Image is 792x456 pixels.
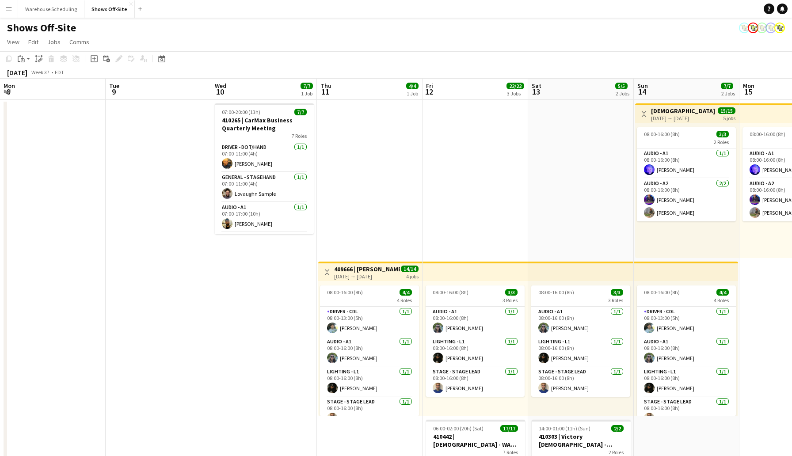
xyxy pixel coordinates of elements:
[25,36,42,48] a: Edit
[18,0,84,18] button: Warehouse Scheduling
[637,127,736,221] app-job-card: 08:00-16:00 (8h)3/32 RolesAudio - A11/108:00-16:00 (8h)[PERSON_NAME]Audio - A22/208:00-16:00 (8h)...
[407,90,418,97] div: 1 Job
[539,425,590,432] span: 14:00-01:00 (11h) (Sun)
[301,90,312,97] div: 1 Job
[757,23,767,33] app-user-avatar: Labor Coordinator
[320,82,331,90] span: Thu
[721,83,733,89] span: 7/7
[334,273,400,280] div: [DATE] → [DATE]
[721,90,735,97] div: 2 Jobs
[644,289,680,296] span: 08:00-16:00 (8h)
[425,87,433,97] span: 12
[327,289,363,296] span: 08:00-16:00 (8h)
[7,68,27,77] div: [DATE]
[748,23,758,33] app-user-avatar: Labor Coordinator
[637,337,736,367] app-card-role: Audio - A11/108:00-16:00 (8h)[PERSON_NAME]
[714,297,729,304] span: 4 Roles
[66,36,93,48] a: Comms
[532,433,631,448] h3: 410303 | Victory [DEMOGRAPHIC_DATA] - Volunteer Appreciation Event
[531,307,630,337] app-card-role: Audio - A11/108:00-16:00 (8h)[PERSON_NAME]
[334,265,400,273] h3: 409666 | [PERSON_NAME] Event
[320,307,419,337] app-card-role: Driver - CDL1/108:00-13:00 (5h)[PERSON_NAME]
[215,142,314,172] app-card-role: Driver - DOT/Hand1/107:00-11:00 (4h)[PERSON_NAME]
[29,69,51,76] span: Week 37
[7,38,19,46] span: View
[433,425,484,432] span: 06:00-02:00 (20h) (Sat)
[636,87,648,97] span: 14
[503,449,518,456] span: 7 Roles
[637,82,648,90] span: Sun
[739,23,750,33] app-user-avatar: Labor Coordinator
[2,87,15,97] span: 8
[44,36,64,48] a: Jobs
[505,289,518,296] span: 3/3
[55,69,64,76] div: EDT
[4,82,15,90] span: Mon
[28,38,38,46] span: Edit
[215,232,314,262] app-card-role: Video - TD/ Show Caller1/1
[774,23,785,33] app-user-avatar: Labor Coordinator
[320,337,419,367] app-card-role: Audio - A11/108:00-16:00 (8h)[PERSON_NAME]
[616,90,629,97] div: 2 Jobs
[718,107,735,114] span: 15/15
[531,285,630,397] app-job-card: 08:00-16:00 (8h)3/33 RolesAudio - A11/108:00-16:00 (8h)[PERSON_NAME]Lighting - L11/108:00-16:00 (...
[507,90,524,97] div: 3 Jobs
[406,83,419,89] span: 4/4
[320,285,419,416] app-job-card: 08:00-16:00 (8h)4/44 RolesDriver - CDL1/108:00-13:00 (5h)[PERSON_NAME]Audio - A11/108:00-16:00 (8...
[716,131,729,137] span: 3/3
[213,87,226,97] span: 10
[532,82,541,90] span: Sat
[69,38,89,46] span: Comms
[426,307,525,337] app-card-role: Audio - A11/108:00-16:00 (8h)[PERSON_NAME]
[644,131,680,137] span: 08:00-16:00 (8h)
[301,83,313,89] span: 7/7
[319,87,331,97] span: 11
[406,272,419,280] div: 4 jobs
[108,87,119,97] span: 9
[637,285,736,416] app-job-card: 08:00-16:00 (8h)4/44 RolesDriver - CDL1/108:00-13:00 (5h)[PERSON_NAME]Audio - A11/108:00-16:00 (8...
[294,109,307,115] span: 7/7
[611,289,623,296] span: 3/3
[426,433,525,448] h3: 410442 | [DEMOGRAPHIC_DATA] - WAVE College Ministry 2025
[401,266,419,272] span: 14/14
[426,82,433,90] span: Fri
[215,103,314,234] app-job-card: 07:00-20:00 (13h)7/7410265 | CarMax Business Quarterly Meeting7 RolesDriver - DOT/Hand1/107:00-11...
[292,133,307,139] span: 7 Roles
[714,139,729,145] span: 2 Roles
[538,289,574,296] span: 08:00-16:00 (8h)
[7,21,76,34] h1: Shows Off-Site
[222,109,260,115] span: 07:00-20:00 (13h)
[506,83,524,89] span: 22/22
[503,297,518,304] span: 3 Roles
[531,367,630,397] app-card-role: Stage - Stage Lead1/108:00-16:00 (8h)[PERSON_NAME]
[215,82,226,90] span: Wed
[84,0,135,18] button: Shows Off-Site
[611,425,624,432] span: 2/2
[215,172,314,202] app-card-role: General - Stagehand1/107:00-11:00 (4h)Lovaughn Sample
[320,367,419,397] app-card-role: Lighting - L11/108:00-16:00 (8h)[PERSON_NAME]
[765,23,776,33] app-user-avatar: Labor Coordinator
[426,337,525,367] app-card-role: Lighting - L11/108:00-16:00 (8h)[PERSON_NAME]
[743,82,754,90] span: Mon
[500,425,518,432] span: 17/17
[531,337,630,367] app-card-role: Lighting - L11/108:00-16:00 (8h)[PERSON_NAME]
[637,307,736,337] app-card-role: Driver - CDL1/108:00-13:00 (5h)[PERSON_NAME]
[4,36,23,48] a: View
[651,115,717,122] div: [DATE] → [DATE]
[530,87,541,97] span: 13
[615,83,628,89] span: 5/5
[109,82,119,90] span: Tue
[637,179,736,221] app-card-role: Audio - A22/208:00-16:00 (8h)[PERSON_NAME][PERSON_NAME]
[47,38,61,46] span: Jobs
[637,367,736,397] app-card-role: Lighting - L11/108:00-16:00 (8h)[PERSON_NAME]
[433,289,468,296] span: 08:00-16:00 (8h)
[426,285,525,397] app-job-card: 08:00-16:00 (8h)3/33 RolesAudio - A11/108:00-16:00 (8h)[PERSON_NAME]Lighting - L11/108:00-16:00 (...
[750,131,785,137] span: 08:00-16:00 (8h)
[742,87,754,97] span: 15
[400,289,412,296] span: 4/4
